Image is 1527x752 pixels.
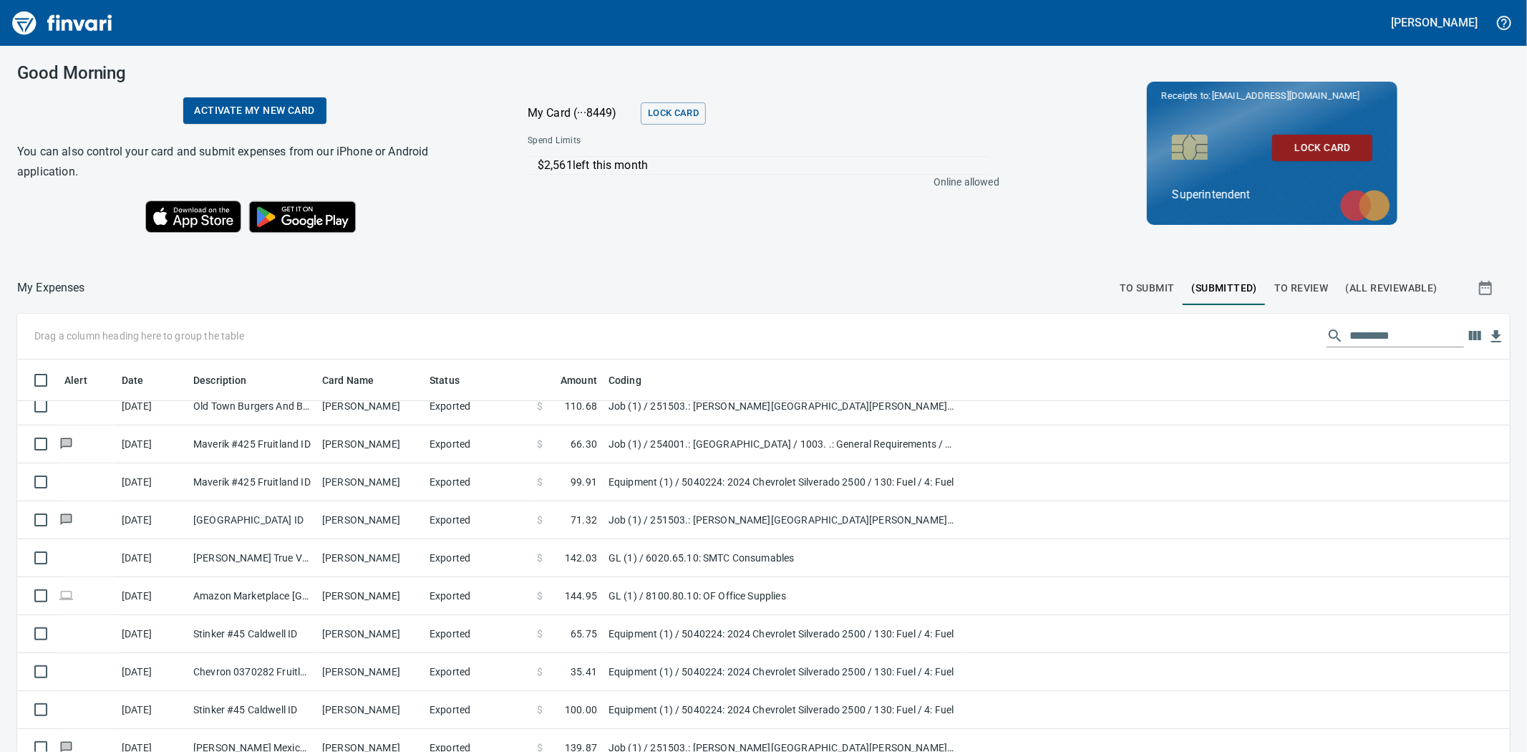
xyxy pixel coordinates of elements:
td: Old Town Burgers And B Battle Ground [GEOGRAPHIC_DATA] [188,387,316,425]
span: 71.32 [571,513,597,527]
td: Exported [424,653,531,691]
td: [PERSON_NAME] [316,501,424,539]
span: Amount [561,372,597,389]
p: Superintendent [1172,186,1372,203]
span: Has messages [59,743,74,752]
p: Receipts to: [1161,89,1383,103]
span: $ [537,703,543,717]
span: Has messages [59,439,74,448]
button: Show transactions within a particular date range [1464,271,1510,305]
span: $ [537,437,543,451]
td: [DATE] [116,539,188,577]
span: Description [193,372,247,389]
p: $2,561 left this month [538,157,989,174]
span: $ [537,399,543,413]
td: [PERSON_NAME] [316,577,424,615]
td: [DATE] [116,463,188,501]
td: [DATE] [116,387,188,425]
p: My Expenses [17,279,85,297]
td: Maverik #425 Fruitland ID [188,425,316,463]
span: 142.03 [565,551,597,565]
p: My Card (···8449) [528,105,635,122]
span: Amount [542,372,597,389]
td: Maverik #425 Fruitland ID [188,463,316,501]
td: Amazon Marketplace [GEOGRAPHIC_DATA] [GEOGRAPHIC_DATA] [188,577,316,615]
td: Exported [424,501,531,539]
span: Status [430,372,478,389]
span: Card Name [322,372,374,389]
span: Has messages [59,515,74,524]
button: Choose columns to display [1464,325,1485,347]
img: Download on the App Store [145,201,241,233]
td: Chevron 0370282 Fruitland ID [188,653,316,691]
span: Alert [64,372,87,389]
span: Lock Card [1284,139,1361,157]
td: GL (1) / 8100.80.10: OF Office Supplies [603,577,961,615]
span: Coding [609,372,641,389]
td: [DATE] [116,615,188,653]
td: [PERSON_NAME] [316,653,424,691]
td: [PERSON_NAME] [316,425,424,463]
span: $ [537,665,543,679]
p: Online allowed [516,175,999,189]
span: To Review [1274,279,1329,297]
td: [PERSON_NAME] [316,387,424,425]
span: 144.95 [565,589,597,603]
button: Lock Card [641,102,706,125]
span: Alert [64,372,106,389]
td: Stinker #45 Caldwell ID [188,615,316,653]
span: Description [193,372,266,389]
span: 100.00 [565,703,597,717]
button: Download Table [1485,326,1507,347]
td: [DATE] [116,425,188,463]
span: Spend Limits [528,134,789,148]
td: Equipment (1) / 5040224: 2024 Chevrolet Silverado 2500 / 130: Fuel / 4: Fuel [603,691,961,729]
td: Exported [424,425,531,463]
td: Exported [424,577,531,615]
img: Finvari [9,6,116,40]
td: [DATE] [116,577,188,615]
span: Lock Card [648,105,699,122]
span: 65.75 [571,627,597,641]
td: Exported [424,463,531,501]
nav: breadcrumb [17,279,85,297]
td: [PERSON_NAME] [316,539,424,577]
span: Date [122,372,163,389]
td: [PERSON_NAME] [316,691,424,729]
span: 99.91 [571,475,597,489]
td: Stinker #45 Caldwell ID [188,691,316,729]
h3: Good Morning [17,63,492,83]
td: GL (1) / 6020.65.10: SMTC Consumables [603,539,961,577]
span: Card Name [322,372,392,389]
span: 66.30 [571,437,597,451]
span: Online transaction [59,591,74,600]
span: [EMAIL_ADDRESS][DOMAIN_NAME] [1211,89,1361,102]
span: $ [537,551,543,565]
td: [GEOGRAPHIC_DATA] ID [188,501,316,539]
td: Exported [424,691,531,729]
button: Lock Card [1272,135,1372,161]
a: Activate my new card [183,97,326,124]
span: 35.41 [571,665,597,679]
td: Equipment (1) / 5040224: 2024 Chevrolet Silverado 2500 / 130: Fuel / 4: Fuel [603,653,961,691]
td: Equipment (1) / 5040224: 2024 Chevrolet Silverado 2500 / 130: Fuel / 4: Fuel [603,463,961,501]
span: To Submit [1120,279,1175,297]
span: 110.68 [565,399,597,413]
p: Drag a column heading here to group the table [34,329,244,343]
td: Exported [424,539,531,577]
span: (All Reviewable) [1346,279,1438,297]
td: [PERSON_NAME] [316,615,424,653]
span: $ [537,475,543,489]
td: Exported [424,615,531,653]
td: Exported [424,387,531,425]
td: [DATE] [116,691,188,729]
td: Job (1) / 251503.: [PERSON_NAME][GEOGRAPHIC_DATA][PERSON_NAME] Industrial / 1003. .: General Requ... [603,387,961,425]
span: $ [537,513,543,527]
img: Get it on Google Play [241,193,364,241]
img: mastercard.svg [1333,183,1397,228]
span: Status [430,372,460,389]
button: [PERSON_NAME] [1388,11,1481,34]
td: Equipment (1) / 5040224: 2024 Chevrolet Silverado 2500 / 130: Fuel / 4: Fuel [603,615,961,653]
td: Job (1) / 251503.: [PERSON_NAME][GEOGRAPHIC_DATA][PERSON_NAME] Industrial / 1003. .: General Requ... [603,501,961,539]
td: [PERSON_NAME] [316,463,424,501]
